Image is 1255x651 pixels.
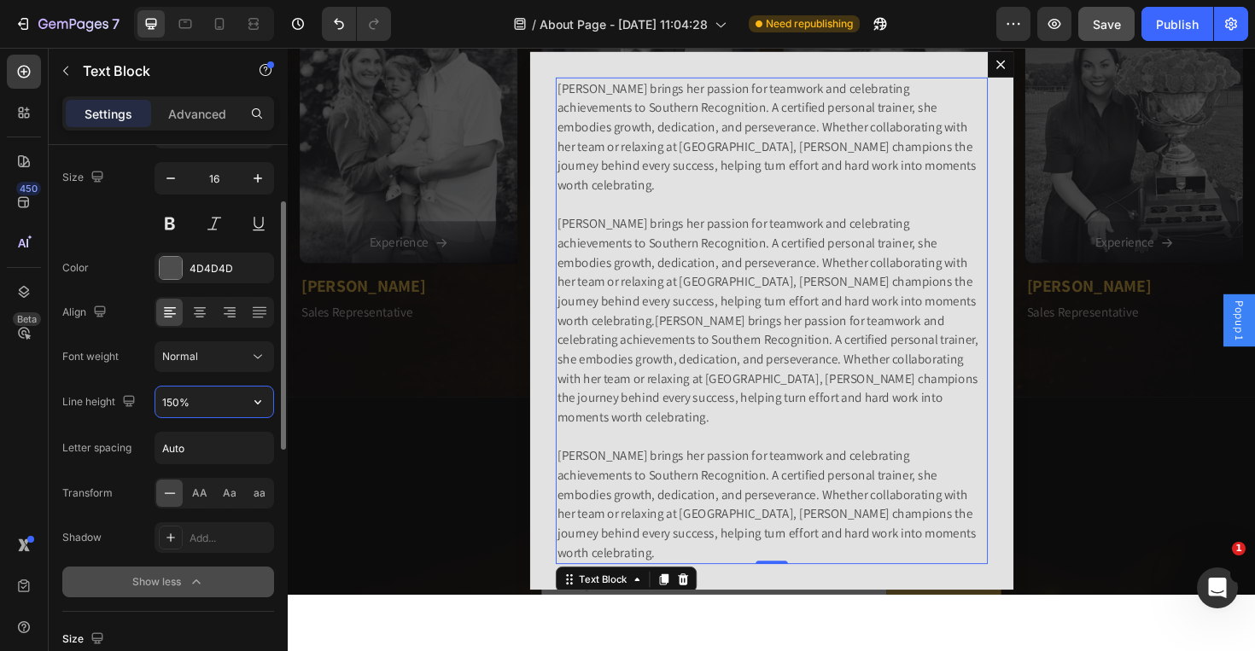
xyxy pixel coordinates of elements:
[283,33,741,549] div: Rich Text Editor. Editing area: main
[532,15,536,33] span: /
[112,14,120,34] p: 7
[766,16,853,32] span: Need republishing
[62,530,102,545] div: Shadow
[155,341,274,372] button: Normal
[288,46,1255,595] iframe: Design area
[132,573,205,590] div: Show less
[192,485,207,501] span: AA
[256,6,768,576] div: Dialog body
[62,440,131,456] div: Letter spacing
[62,485,113,501] div: Transform
[540,15,708,33] span: About Page - [DATE] 11:04:28
[62,391,139,414] div: Line height
[254,485,266,501] span: aa
[13,312,41,326] div: Beta
[7,7,127,41] button: 7
[1078,7,1135,41] button: Save
[1197,567,1238,608] iframe: Intercom live chat
[62,628,108,651] div: Size
[62,301,110,324] div: Align
[155,387,273,417] input: Auto
[1156,15,1199,33] div: Publish
[62,166,108,189] div: Size
[322,7,391,41] div: Undo/Redo
[62,349,119,364] div: Font weight
[1141,7,1213,41] button: Publish
[190,531,270,546] div: Add...
[1093,17,1121,32] span: Save
[16,182,41,195] div: 450
[256,6,768,576] div: Dialog content
[168,105,226,123] p: Advanced
[62,567,274,597] button: Show less
[305,557,363,573] div: Text Block
[83,61,228,81] p: Text Block
[162,350,198,363] span: Normal
[155,433,273,463] input: Auto
[62,260,89,276] div: Color
[999,270,1016,311] span: Popup 1
[85,105,132,123] p: Settings
[190,261,270,276] div: 4D4D4D
[1232,542,1246,555] span: 1
[223,485,236,501] span: Aa
[285,35,739,547] p: [PERSON_NAME] brings her passion for teamwork and celebrating achievements to Southern Recognitio...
